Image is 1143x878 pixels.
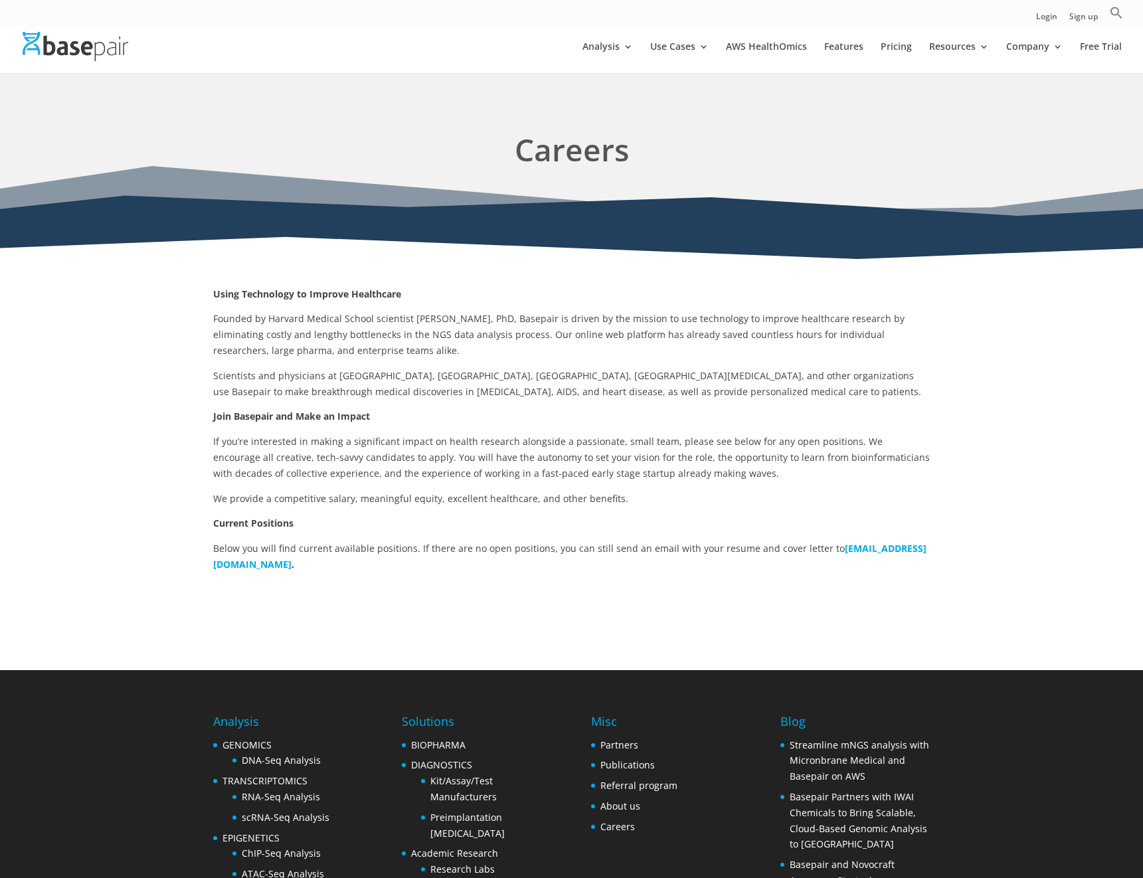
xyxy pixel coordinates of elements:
a: BIOPHARMA [411,739,466,751]
a: ChIP-Seq Analysis [242,847,321,859]
a: RNA-Seq Analysis [242,790,320,803]
a: TRANSCRIPTOMICS [222,774,308,787]
strong: Join Basepair and Make an Impact [213,410,370,422]
a: Search Icon Link [1110,6,1123,27]
a: Referral program [600,779,677,792]
h4: Solutions [402,713,551,737]
a: DIAGNOSTICS [411,758,472,771]
a: Free Trial [1080,42,1122,73]
span: Scientists and physicians at [GEOGRAPHIC_DATA], [GEOGRAPHIC_DATA], [GEOGRAPHIC_DATA], [GEOGRAPHIC... [213,369,921,398]
span: Founded by Harvard Medical School scientist [PERSON_NAME], PhD, Basepair is driven by the mission... [213,312,905,357]
strong: Current Positions [213,517,294,529]
a: Sign up [1069,13,1098,27]
a: Publications [600,758,655,771]
a: About us [600,800,640,812]
a: Resources [929,42,989,73]
a: Careers [600,820,635,833]
b: . [292,558,294,571]
h4: Misc [591,713,677,737]
a: Pricing [881,42,912,73]
a: Streamline mNGS analysis with Micronbrane Medical and Basepair on AWS [790,739,929,783]
a: scRNA-Seq Analysis [242,811,329,824]
h4: Blog [780,713,930,737]
strong: Using Technology to Improve Healthcare [213,288,401,300]
a: Preimplantation [MEDICAL_DATA] [430,811,505,839]
a: Academic Research [411,847,498,859]
a: Company [1006,42,1063,73]
a: Login [1036,13,1057,27]
a: Analysis [582,42,633,73]
a: AWS HealthOmics [726,42,807,73]
a: Features [824,42,863,73]
a: EPIGENETICS [222,832,280,844]
a: Partners [600,739,638,751]
h1: Careers [213,128,930,179]
span: We provide a competitive salary, meaningful equity, excellent healthcare, and other benefits. [213,492,628,505]
h4: Analysis [213,713,351,737]
a: GENOMICS [222,739,272,751]
a: Basepair Partners with IWAI Chemicals to Bring Scalable, Cloud-Based Genomic Analysis to [GEOGRAP... [790,790,927,850]
img: Basepair [23,32,128,60]
a: DNA-Seq Analysis [242,754,321,766]
a: Research Labs [430,863,495,875]
a: Use Cases [650,42,709,73]
a: Kit/Assay/Test Manufacturers [430,774,497,803]
p: Below you will find current available positions. If there are no open positions, you can still se... [213,541,930,572]
span: If you’re interested in making a significant impact on health research alongside a passionate, sm... [213,435,930,480]
svg: Search [1110,6,1123,19]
